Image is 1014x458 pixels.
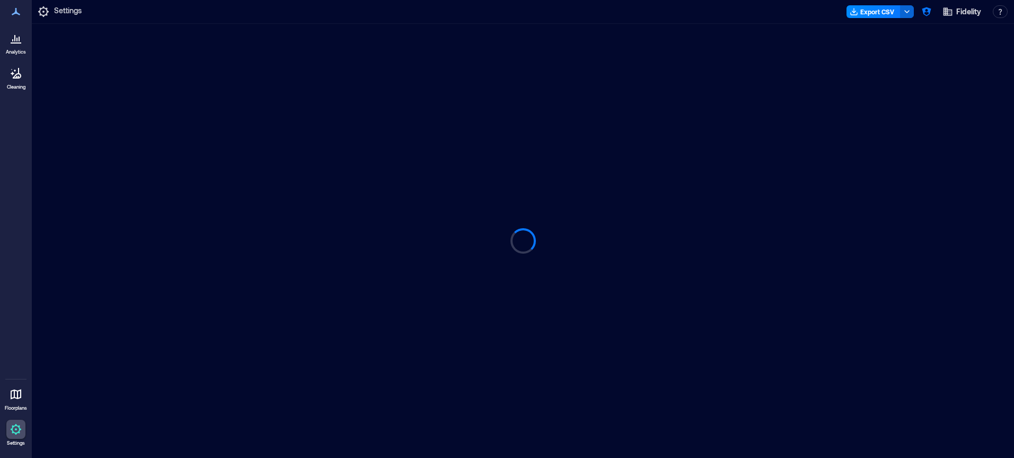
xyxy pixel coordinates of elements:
[54,5,82,18] p: Settings
[7,440,25,446] p: Settings
[3,25,29,58] a: Analytics
[7,84,25,90] p: Cleaning
[939,3,984,20] button: Fidelity
[3,61,29,93] a: Cleaning
[956,6,981,17] span: Fidelity
[847,5,901,18] button: Export CSV
[6,49,26,55] p: Analytics
[2,382,30,414] a: Floorplans
[3,417,29,450] a: Settings
[5,405,27,411] p: Floorplans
